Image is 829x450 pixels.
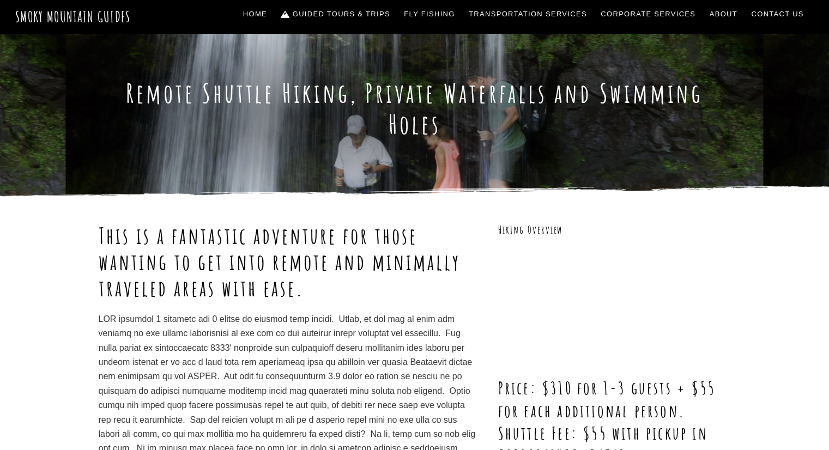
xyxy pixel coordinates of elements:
[498,223,731,238] h3: Hiking Overview
[99,77,731,140] h1: Remote Shuttle Hiking, Private Waterfalls and Swimming Holes
[99,223,478,301] h1: This is a fantastic adventure for those wanting to get into remote and minimally traveled areas w...
[239,3,271,26] a: Home
[400,3,459,26] a: Fly Fishing
[15,8,131,26] a: Smoky Mountain Guides
[747,3,808,26] a: Contact Us
[277,3,395,26] a: Guided Tours & Trips
[464,3,591,26] a: Transportation Services
[705,3,742,26] a: About
[597,3,700,26] a: Corporate Services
